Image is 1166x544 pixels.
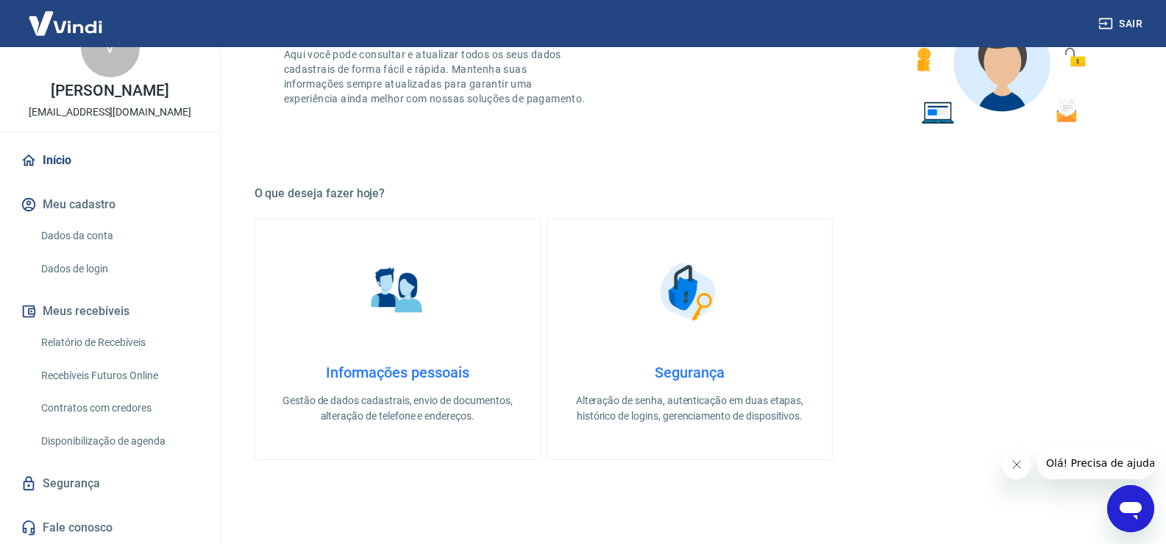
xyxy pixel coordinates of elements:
[35,254,202,284] a: Dados de login
[18,467,202,500] a: Segurança
[18,295,202,328] button: Meus recebíveis
[360,255,434,328] img: Informações pessoais
[255,186,1126,201] h5: O que deseja fazer hoje?
[35,361,202,391] a: Recebíveis Futuros Online
[35,393,202,423] a: Contratos com credores
[18,188,202,221] button: Meu cadastro
[35,426,202,456] a: Disponibilização de agenda
[1002,450,1031,479] iframe: Fechar mensagem
[547,219,833,460] a: SegurançaSegurançaAlteração de senha, autenticação em duas etapas, histórico de logins, gerenciam...
[279,364,516,381] h4: Informações pessoais
[1037,447,1154,479] iframe: Mensagem da empresa
[18,1,113,46] img: Vindi
[1095,10,1148,38] button: Sair
[51,83,168,99] p: [PERSON_NAME]
[35,221,202,251] a: Dados da conta
[571,393,808,424] p: Alteração de senha, autenticação em duas etapas, histórico de logins, gerenciamento de dispositivos.
[255,219,541,460] a: Informações pessoaisInformações pessoaisGestão de dados cadastrais, envio de documentos, alteraçã...
[9,10,124,22] span: Olá! Precisa de ajuda?
[653,255,726,328] img: Segurança
[81,18,140,77] div: V
[18,144,202,177] a: Início
[571,364,808,381] h4: Segurança
[1107,485,1154,532] iframe: Botão para abrir a janela de mensagens
[284,47,589,106] p: Aqui você pode consultar e atualizar todos os seus dados cadastrais de forma fácil e rápida. Mant...
[279,393,516,424] p: Gestão de dados cadastrais, envio de documentos, alteração de telefone e endereços.
[29,105,191,120] p: [EMAIL_ADDRESS][DOMAIN_NAME]
[18,512,202,544] a: Fale conosco
[35,328,202,358] a: Relatório de Recebíveis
